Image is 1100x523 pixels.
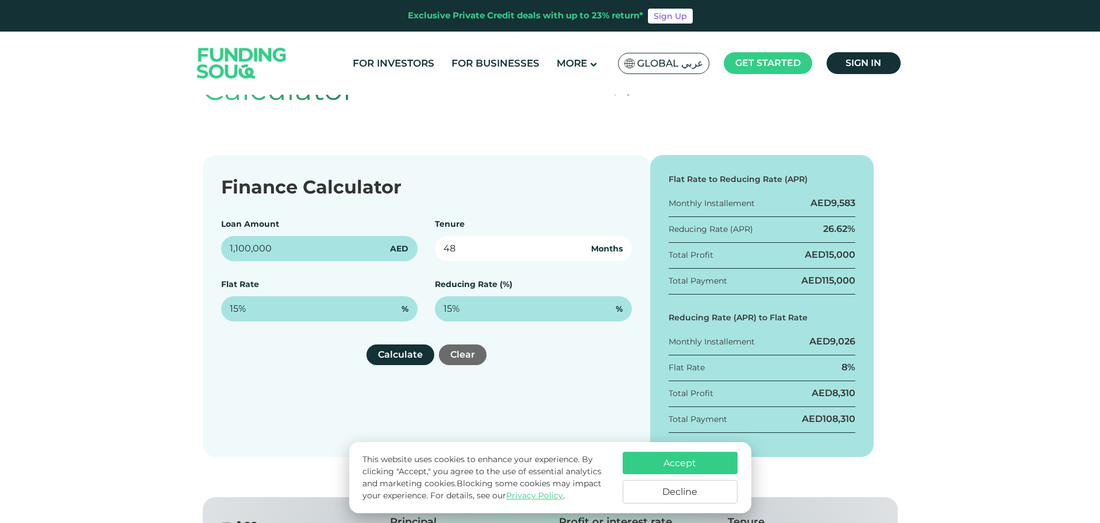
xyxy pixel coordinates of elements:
[366,344,434,365] button: Calculate
[362,454,611,502] p: This website uses cookies to enhance your experience. By clicking "Accept," you agree to the use ...
[637,57,703,70] span: Global عربي
[623,452,738,474] button: Accept
[830,336,855,347] span: 9,026
[669,388,713,400] div: Total Profit
[809,335,855,348] div: AED
[846,57,881,68] span: Sign in
[831,197,855,208] span: 9,583
[801,274,855,287] div: AED
[669,249,713,261] div: Total Profit
[221,279,259,289] label: Flat Rate
[439,344,487,365] button: Clear
[669,197,755,210] div: Monthly Installement
[186,34,298,92] img: Logo
[350,54,437,73] a: For Investors
[802,413,855,425] div: AED
[435,219,465,229] label: Tenure
[669,173,856,185] div: Flat Rate to Reducing Rate (APR)
[362,478,601,501] span: Blocking some cookies may impact your experience.
[669,336,755,348] div: Monthly Installement
[624,59,635,68] img: SA Flag
[825,249,855,260] span: 15,000
[221,173,632,201] div: Finance Calculator
[390,243,408,255] span: AED
[221,219,279,229] label: Loan Amount
[810,197,855,210] div: AED
[669,362,705,374] div: Flat Rate
[827,52,901,74] a: Sign in
[623,480,738,503] button: Decline
[822,275,855,286] span: 115,000
[669,413,727,425] div: Total Payment
[408,9,643,22] div: Exclusive Private Credit deals with up to 23% return*
[506,490,563,501] a: Privacy Policy
[735,57,801,68] span: Get started
[842,361,855,374] div: 8%
[430,490,565,501] span: For details, see our .
[616,303,623,315] span: %
[812,387,855,400] div: AED
[823,223,855,235] div: 26.62%
[591,243,623,255] span: Months
[832,388,855,398] span: 8,310
[435,279,512,289] label: Reducing Rate (%)
[669,223,753,235] div: Reducing Rate (APR)
[402,303,408,315] span: %
[669,312,856,324] div: Reducing Rate (APR) to Flat Rate
[557,57,587,69] span: More
[805,249,855,261] div: AED
[648,9,693,24] a: Sign Up
[823,413,855,424] span: 108,310
[669,275,727,287] div: Total Payment
[449,54,542,73] a: For Businesses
